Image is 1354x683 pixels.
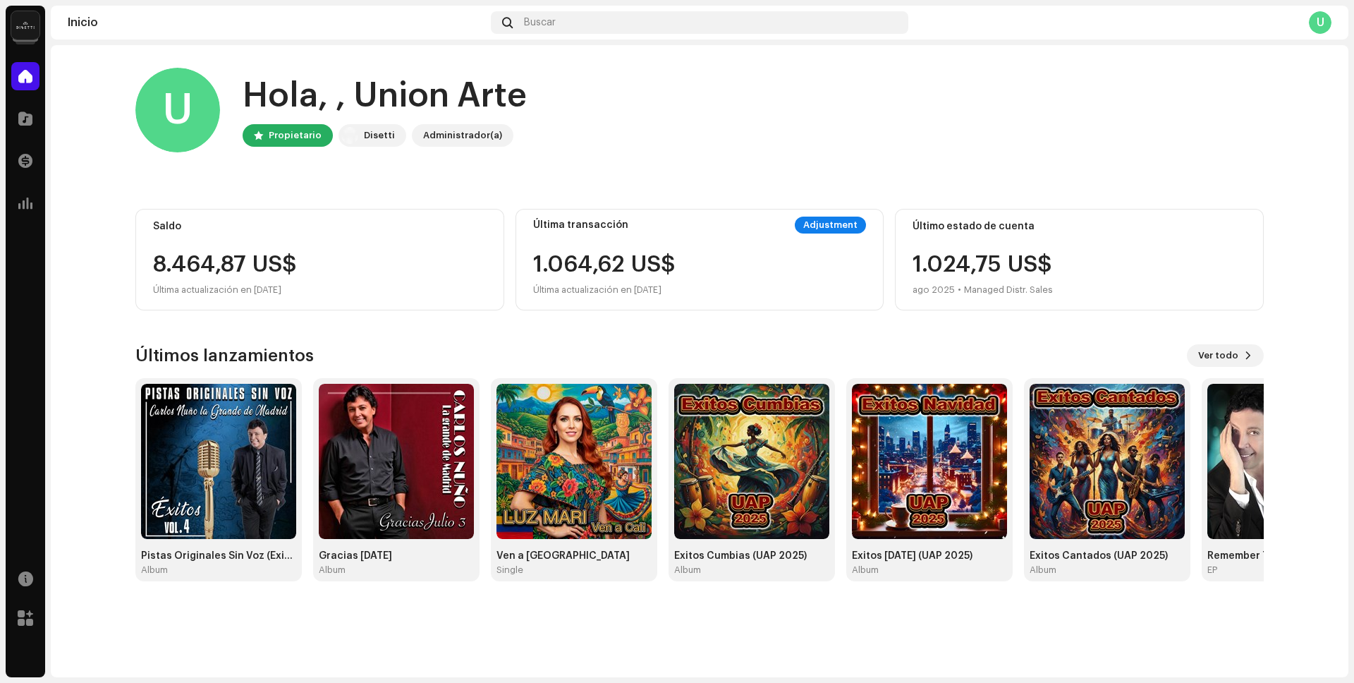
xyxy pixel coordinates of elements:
div: Album [319,564,346,576]
div: Inicio [68,17,485,28]
div: Disetti [364,127,395,144]
img: 287b5475-bd01-4019-bef3-2e56db812f5c [852,384,1007,539]
div: Última actualización en [DATE] [153,282,487,298]
span: Buscar [524,17,556,28]
h3: Últimos lanzamientos [135,344,314,367]
div: Administrador(a) [423,127,502,144]
div: Exitos Cantados (UAP 2025) [1030,550,1185,562]
div: • [958,282,961,298]
div: Adjustment [795,217,866,234]
div: Saldo [153,221,487,232]
div: Managed Distr. Sales [964,282,1053,298]
div: Album [674,564,701,576]
span: Ver todo [1198,341,1238,370]
button: Ver todo [1187,344,1264,367]
div: Último estado de cuenta [913,221,1246,232]
div: Última actualización en [DATE] [533,282,676,298]
div: Album [1030,564,1056,576]
div: Single [496,564,523,576]
div: ago 2025 [913,282,955,298]
img: e5452121-0396-4352-bb56-78dbdd16fff2 [319,384,474,539]
div: Última transacción [533,219,628,231]
div: Hola, , Union Arte [243,73,527,119]
div: EP [1207,564,1217,576]
div: Pistas Originales Sin Voz (Éxitos Vol. 4) [141,550,296,562]
img: 57c3bdfb-9338-4d52-9a3a-66d58ab13449 [1030,384,1185,539]
div: U [1309,11,1331,34]
div: Album [852,564,879,576]
div: Exitos [DATE] (UAP 2025) [852,550,1007,562]
img: 02a7c2d3-3c89-4098-b12f-2ff2945c95ee [341,127,358,144]
img: db16a087-3bfa-4b3e-9608-4b101ff08a97 [141,384,296,539]
div: Album [141,564,168,576]
img: 02a7c2d3-3c89-4098-b12f-2ff2945c95ee [11,11,39,40]
div: Gracias [DATE] [319,550,474,562]
div: Ven a [GEOGRAPHIC_DATA] [496,550,652,562]
img: 76001904-3016-44d5-afa5-00daa6088247 [496,384,652,539]
img: 0fa8be76-b3d4-473c-b761-703bf54f7de6 [674,384,829,539]
re-o-card-value: Último estado de cuenta [895,209,1264,310]
div: Exitos Cumbias (UAP 2025) [674,550,829,562]
re-o-card-value: Saldo [135,209,504,310]
div: U [135,68,220,152]
div: Propietario [269,127,322,144]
